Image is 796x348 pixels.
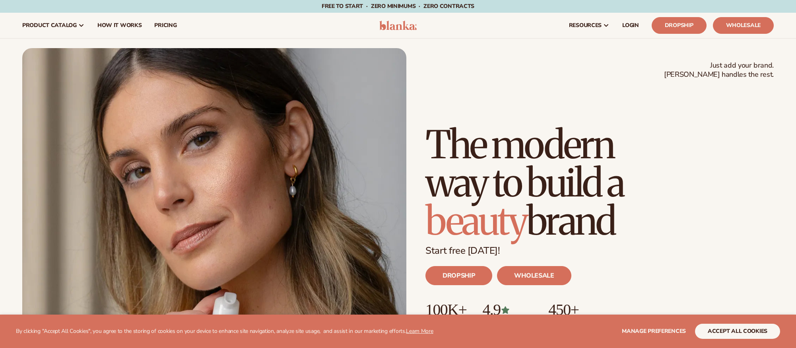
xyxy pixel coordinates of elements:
a: LOGIN [616,13,645,38]
span: How It Works [97,22,142,29]
a: DROPSHIP [425,266,492,285]
a: WHOLESALE [497,266,571,285]
a: Learn More [406,327,433,335]
img: logo [379,21,417,30]
h1: The modern way to build a brand [425,126,680,240]
p: By clicking "Accept All Cookies", you agree to the storing of cookies on your device to enhance s... [16,328,433,335]
span: beauty [425,197,526,245]
button: Manage preferences [622,324,686,339]
span: resources [569,22,602,29]
span: Free to start · ZERO minimums · ZERO contracts [322,2,474,10]
span: pricing [154,22,177,29]
p: Start free [DATE]! [425,245,774,257]
span: LOGIN [622,22,639,29]
p: 450+ [548,301,608,319]
p: 100K+ [425,301,466,319]
span: product catalog [22,22,77,29]
span: Manage preferences [622,327,686,335]
a: product catalog [16,13,91,38]
button: accept all cookies [695,324,780,339]
a: How It Works [91,13,148,38]
span: Just add your brand. [PERSON_NAME] handles the rest. [664,61,774,80]
a: resources [563,13,616,38]
a: Wholesale [713,17,774,34]
a: Dropship [652,17,707,34]
p: 4.9 [482,301,532,319]
a: pricing [148,13,183,38]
